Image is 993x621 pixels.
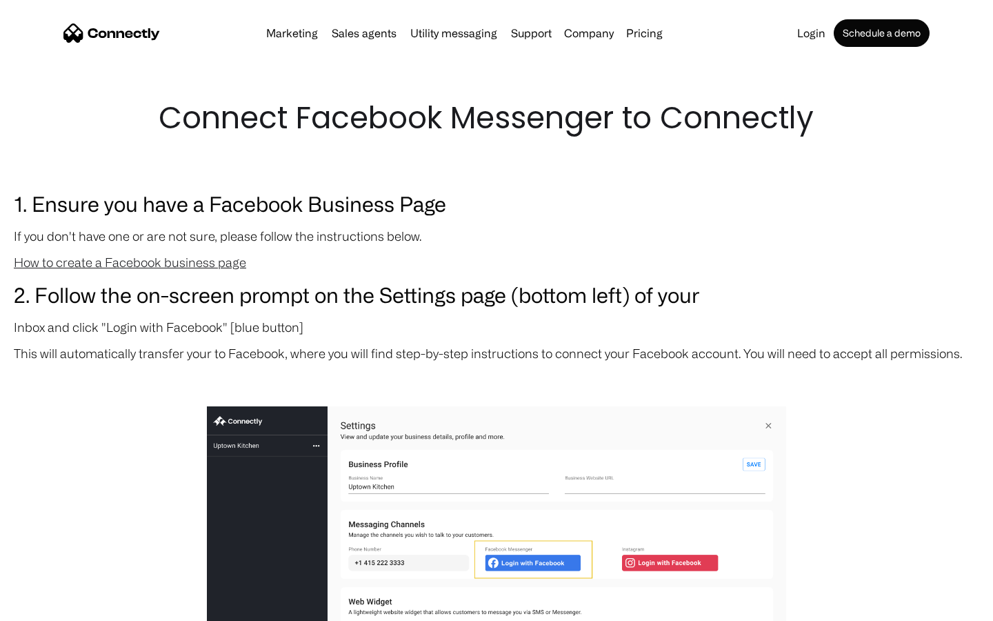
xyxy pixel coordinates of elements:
p: Inbox and click "Login with Facebook" [blue button] [14,317,979,337]
h1: Connect Facebook Messenger to Connectly [159,97,834,139]
a: Pricing [621,28,668,39]
a: Login [792,28,831,39]
a: Utility messaging [405,28,503,39]
a: Schedule a demo [834,19,930,47]
p: If you don't have one or are not sure, please follow the instructions below. [14,226,979,246]
p: This will automatically transfer your to Facebook, where you will find step-by-step instructions ... [14,344,979,363]
ul: Language list [28,597,83,616]
div: Company [564,23,614,43]
aside: Language selected: English [14,597,83,616]
a: Sales agents [326,28,402,39]
h3: 1. Ensure you have a Facebook Business Page [14,188,979,219]
h3: 2. Follow the on-screen prompt on the Settings page (bottom left) of your [14,279,979,310]
a: Marketing [261,28,323,39]
a: How to create a Facebook business page [14,255,246,269]
p: ‍ [14,370,979,389]
a: Support [505,28,557,39]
